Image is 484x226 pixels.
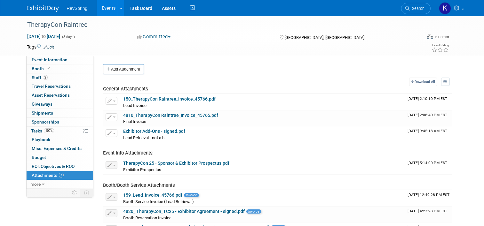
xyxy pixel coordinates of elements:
button: Add Attachment [103,64,144,74]
a: Travel Reservations [27,82,93,91]
a: Playbook [27,135,93,144]
td: Upload Timestamp [405,158,452,174]
span: more [30,182,41,187]
a: Attachments7 [27,171,93,180]
a: Event Information [27,56,93,64]
div: In-Person [434,34,449,39]
span: [DATE] [DATE] [27,34,60,39]
span: Event Information [32,57,67,62]
div: Event Rating [432,44,449,47]
a: Shipments [27,109,93,117]
span: Sponsorships [32,119,59,124]
a: Misc. Expenses & Credits [27,144,93,153]
a: Budget [27,153,93,162]
span: Upload Timestamp [408,129,447,133]
span: to [41,34,47,39]
span: Shipments [32,110,53,116]
span: 2 [43,75,48,80]
div: Event Format [387,33,449,43]
span: Staff [32,75,48,80]
a: Sponsorships [27,118,93,126]
a: more [27,180,93,189]
span: Lead Retrieval - not a bill [123,135,167,140]
span: Upload Timestamp [408,113,447,117]
span: Misc. Expenses & Credits [32,146,82,151]
a: 150_TherapyCon Raintree_Invoice_45766.pdf [123,96,216,102]
td: Upload Timestamp [405,207,452,222]
a: Exhibitor Add-Ons - signed.pdf [123,129,185,134]
span: ROI, Objectives & ROO [32,164,75,169]
span: Booth Reservation Invoice [123,215,171,220]
span: Booth Service Invoice (Lead Retrieval ) [123,199,194,204]
td: Upload Timestamp [405,126,452,142]
a: 159_Lead_Invoice_45766.pdf [123,192,182,198]
span: Invoice [184,193,199,197]
img: Format-Inperson.png [427,34,433,39]
span: Event Info Attachments [103,150,153,156]
span: Attachments [32,173,64,178]
i: Booth reservation complete [47,67,50,70]
a: Download All [409,78,437,86]
a: 4810_TherapyCon Raintree_Invoice_45765.pdf [123,113,218,118]
span: Budget [32,155,46,160]
td: Upload Timestamp [405,190,452,206]
span: [GEOGRAPHIC_DATA], [GEOGRAPHIC_DATA] [284,35,364,40]
span: (3 days) [61,35,75,39]
a: Asset Reservations [27,91,93,100]
a: Tasks100% [27,127,93,135]
span: Booth/Booth Service Attachments [103,182,175,188]
a: Booth [27,64,93,73]
a: Giveaways [27,100,93,109]
span: Upload Timestamp [408,161,447,165]
img: ExhibitDay [27,5,59,12]
a: 4820_ TherapyCon_TC25 - Exhibitor Agreement - signed.pdf [123,209,245,214]
a: ROI, Objectives & ROO [27,162,93,171]
span: Search [410,6,424,11]
td: Upload Timestamp [405,94,452,110]
span: Upload Timestamp [408,192,449,197]
span: Tasks [31,128,54,133]
span: Lead Invoice [123,103,147,108]
span: General Attachments [103,86,148,92]
span: Travel Reservations [32,84,71,89]
span: Invoice [246,209,261,214]
td: Upload Timestamp [405,110,452,126]
td: Personalize Event Tab Strip [69,189,80,197]
span: Exhibitor Prospectus [123,167,161,172]
span: Giveaways [32,102,52,107]
a: Search [401,3,431,14]
span: Playbook [32,137,50,142]
span: Upload Timestamp [408,96,447,101]
span: Final Invoice [123,119,146,124]
span: 7 [59,173,64,177]
button: Committed [135,34,173,40]
img: Kelsey Culver [439,2,451,14]
span: 100% [44,128,54,133]
a: TherapyCon 25 - Sponsor & Exhibitor Prospectus.pdf [123,161,229,166]
a: Edit [44,45,54,49]
div: TherapyCon Raintree [25,19,413,31]
span: Asset Reservations [32,93,70,98]
span: RevSpring [67,6,87,11]
td: Toggle Event Tabs [80,189,93,197]
a: Staff2 [27,73,93,82]
span: Booth [32,66,51,71]
td: Tags [27,44,54,50]
span: Upload Timestamp [408,209,447,213]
